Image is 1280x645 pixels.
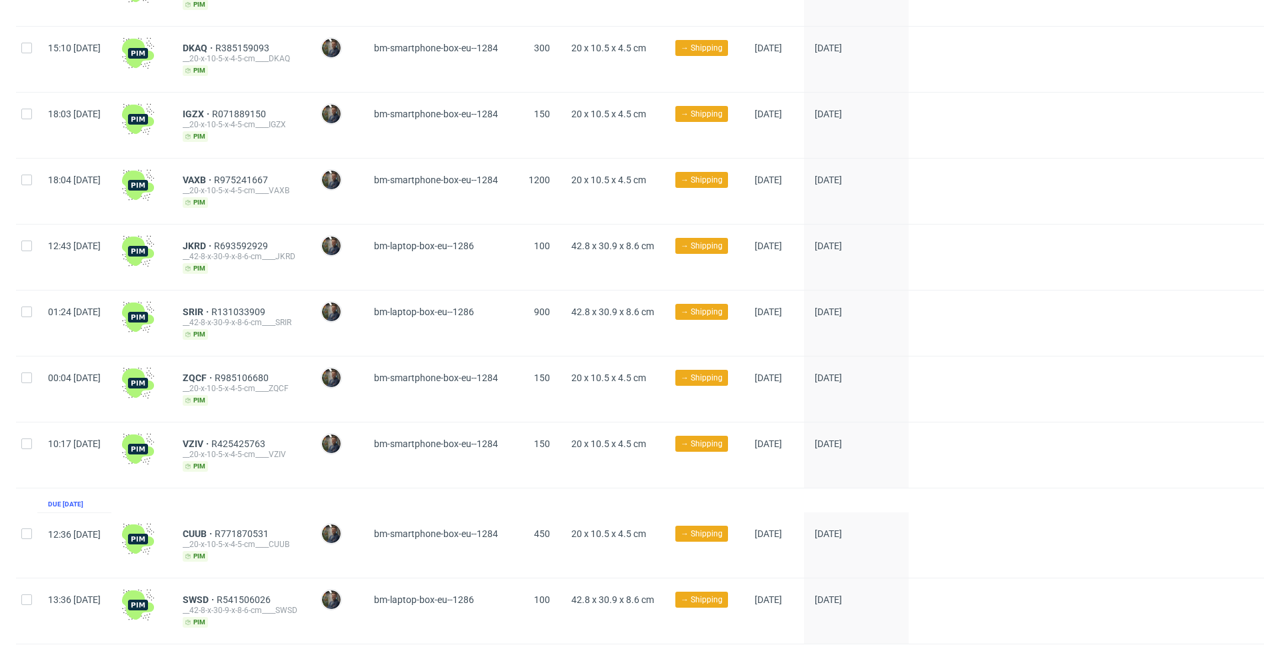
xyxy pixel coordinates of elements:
span: 12:43 [DATE] [48,241,101,251]
span: pim [183,329,208,340]
img: wHgJFi1I6lmhQAAAABJRU5ErkJggg== [122,169,154,201]
span: 20 x 10.5 x 4.5 cm [571,372,646,383]
span: 900 [534,307,550,317]
img: wHgJFi1I6lmhQAAAABJRU5ErkJggg== [122,589,154,621]
a: IGZX [183,109,212,119]
span: [DATE] [815,594,842,605]
span: R693592929 [214,241,271,251]
span: 1200 [529,175,550,185]
span: → Shipping [681,240,723,252]
span: → Shipping [681,594,723,606]
span: SWSD [183,594,217,605]
div: __20-x-10-5-x-4-5-cm____CUUB [183,539,299,550]
a: VAXB [183,175,214,185]
a: SRIR [183,307,211,317]
a: R071889150 [212,109,269,119]
span: 20 x 10.5 x 4.5 cm [571,109,646,119]
div: __20-x-10-5-x-4-5-cm____VZIV [183,449,299,460]
div: __20-x-10-5-x-4-5-cm____IGZX [183,119,299,130]
span: bm-laptop-box-eu--1286 [374,594,474,605]
span: 10:17 [DATE] [48,438,101,449]
span: [DATE] [755,594,782,605]
span: 42.8 x 30.9 x 8.6 cm [571,307,654,317]
span: pim [183,263,208,274]
img: Maciej Sobola [322,171,341,189]
span: pim [183,197,208,208]
span: 20 x 10.5 x 4.5 cm [571,43,646,53]
span: bm-smartphone-box-eu--1284 [374,528,498,539]
span: → Shipping [681,108,723,120]
a: VZIV [183,438,211,449]
span: 150 [534,109,550,119]
a: R131033909 [211,307,268,317]
span: [DATE] [755,307,782,317]
span: DKAQ [183,43,215,53]
a: R975241667 [214,175,271,185]
span: → Shipping [681,42,723,54]
span: pim [183,65,208,76]
span: [DATE] [815,241,842,251]
span: 20 x 10.5 x 4.5 cm [571,175,646,185]
span: CUUB [183,528,215,539]
span: 01:24 [DATE] [48,307,101,317]
span: bm-smartphone-box-eu--1284 [374,372,498,383]
a: R771870531 [215,528,271,539]
img: wHgJFi1I6lmhQAAAABJRU5ErkJggg== [122,103,154,135]
a: R385159093 [215,43,272,53]
img: Maciej Sobola [322,368,341,387]
a: R985106680 [215,372,271,383]
span: [DATE] [815,438,842,449]
img: Maciej Sobola [322,237,341,255]
img: wHgJFi1I6lmhQAAAABJRU5ErkJggg== [122,235,154,267]
span: pim [183,395,208,406]
a: JKRD [183,241,214,251]
img: wHgJFi1I6lmhQAAAABJRU5ErkJggg== [122,523,154,555]
a: ZQCF [183,372,215,383]
img: Maciej Sobola [322,434,341,453]
a: R541506026 [217,594,273,605]
span: [DATE] [755,372,782,383]
span: [DATE] [755,175,782,185]
img: Maciej Sobola [322,39,341,57]
div: __20-x-10-5-x-4-5-cm____ZQCF [183,383,299,394]
span: 15:10 [DATE] [48,43,101,53]
span: bm-laptop-box-eu--1286 [374,307,474,317]
span: [DATE] [755,109,782,119]
span: 150 [534,372,550,383]
span: bm-smartphone-box-eu--1284 [374,43,498,53]
span: [DATE] [755,43,782,53]
span: [DATE] [815,43,842,53]
span: → Shipping [681,174,723,186]
span: 100 [534,594,550,605]
span: pim [183,131,208,142]
span: pim [183,461,208,472]
div: __20-x-10-5-x-4-5-cm____VAXB [183,185,299,196]
a: R425425763 [211,438,268,449]
div: __42-8-x-30-9-x-8-6-cm____JKRD [183,251,299,262]
span: pim [183,617,208,628]
span: [DATE] [815,307,842,317]
span: 18:03 [DATE] [48,109,101,119]
span: → Shipping [681,372,723,384]
span: [DATE] [815,109,842,119]
div: Due [DATE] [48,499,83,510]
span: 100 [534,241,550,251]
span: → Shipping [681,528,723,540]
span: 20 x 10.5 x 4.5 cm [571,438,646,449]
div: __42-8-x-30-9-x-8-6-cm____SRIR [183,317,299,328]
span: [DATE] [815,528,842,539]
img: wHgJFi1I6lmhQAAAABJRU5ErkJggg== [122,433,154,465]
